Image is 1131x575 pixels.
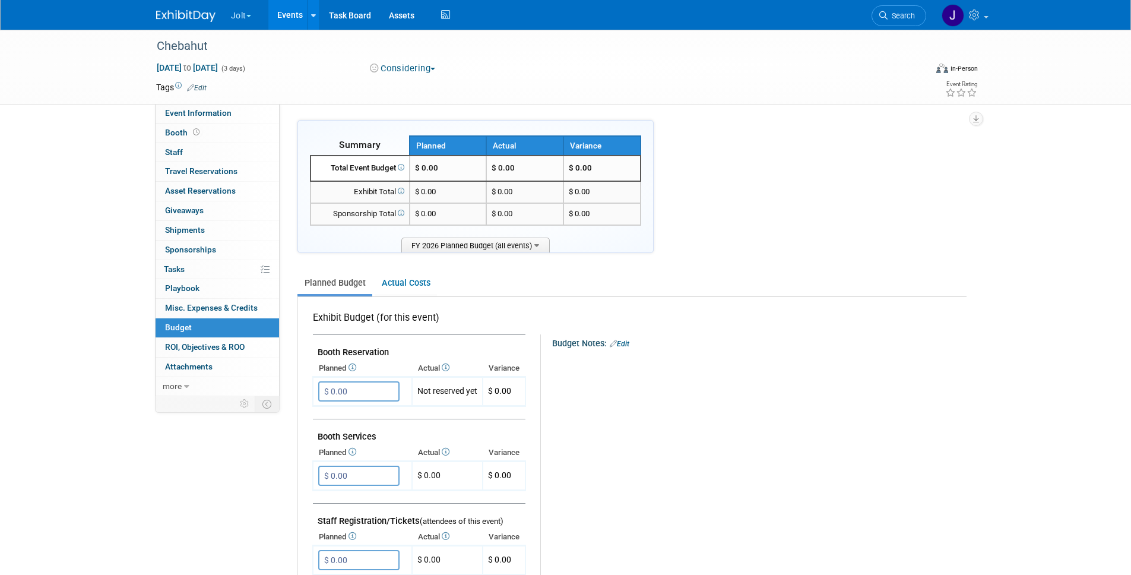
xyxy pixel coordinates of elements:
a: Event Information [156,104,279,123]
span: to [182,63,193,72]
th: Planned [313,360,412,377]
span: Playbook [165,283,199,293]
button: Considering [366,62,440,75]
a: Search [872,5,926,26]
span: [DATE] [DATE] [156,62,218,73]
a: Tasks [156,260,279,279]
th: Planned [313,529,412,545]
div: In-Person [950,64,978,73]
div: Exhibit Total [316,187,404,198]
span: Search [888,11,915,20]
span: Shipments [165,225,205,235]
th: Actual [412,360,483,377]
td: $ 0.00 [412,546,483,575]
a: Edit [187,84,207,92]
div: Total Event Budget [316,163,404,174]
td: Not reserved yet [412,377,483,406]
td: $ 0.00 [412,462,483,491]
span: FY 2026 Planned Budget (all events) [401,238,550,252]
a: Edit [610,340,629,348]
td: $ 0.00 [486,203,563,225]
td: Toggle Event Tabs [255,396,279,412]
div: Budget Notes: [552,334,965,350]
span: $ 0.00 [569,209,590,218]
span: (attendees of this event) [420,517,503,526]
div: Event Rating [945,81,977,87]
a: Budget [156,318,279,337]
td: Personalize Event Tab Strip [235,396,255,412]
th: Planned [410,136,487,156]
td: Booth Services [313,419,525,445]
a: Asset Reservations [156,182,279,201]
td: Staff Registration/Tickets [313,504,525,529]
td: Tags [156,81,207,93]
th: Variance [483,444,525,461]
a: Shipments [156,221,279,240]
span: Budget [165,323,192,332]
span: Asset Reservations [165,186,236,195]
td: $ 0.00 [486,156,563,181]
td: Booth Reservation [313,335,525,361]
span: $ 0.00 [488,555,511,564]
th: Actual [412,444,483,461]
span: $ 0.00 [488,470,511,480]
span: $ 0.00 [569,163,592,172]
a: Attachments [156,358,279,377]
a: Misc. Expenses & Credits [156,299,279,318]
div: Sponsorship Total [316,208,404,220]
img: ExhibitDay [156,10,216,22]
span: Booth [165,128,202,137]
span: more [163,381,182,391]
th: Variance [563,136,641,156]
span: Sponsorships [165,245,216,254]
span: Staff [165,147,183,157]
span: $ 0.00 [415,209,436,218]
div: Chebahut [153,36,908,57]
a: Planned Budget [297,272,372,294]
a: Giveaways [156,201,279,220]
span: Travel Reservations [165,166,237,176]
th: Variance [483,529,525,545]
a: Sponsorships [156,241,279,260]
span: Attachments [165,362,213,371]
span: $ 0.00 [415,187,436,196]
span: Booth not reserved yet [191,128,202,137]
a: Playbook [156,279,279,298]
span: Giveaways [165,206,204,215]
th: Planned [313,444,412,461]
img: Jeff Eltringham [942,4,964,27]
img: Format-Inperson.png [936,64,948,73]
td: $ 0.00 [486,181,563,203]
th: Actual [412,529,483,545]
a: Booth [156,124,279,143]
span: ROI, Objectives & ROO [165,342,245,352]
span: Tasks [164,264,185,274]
span: Event Information [165,108,232,118]
a: more [156,377,279,396]
span: $ 0.00 [569,187,590,196]
th: Variance [483,360,525,377]
span: $ 0.00 [488,386,511,396]
a: ROI, Objectives & ROO [156,338,279,357]
a: Staff [156,143,279,162]
span: $ 0.00 [415,163,438,172]
span: Summary [339,139,381,150]
a: Actual Costs [375,272,437,294]
div: Event Format [856,62,978,80]
th: Actual [486,136,563,156]
div: Exhibit Budget (for this event) [313,311,521,331]
a: Travel Reservations [156,162,279,181]
span: Misc. Expenses & Credits [165,303,258,312]
span: (3 days) [220,65,245,72]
